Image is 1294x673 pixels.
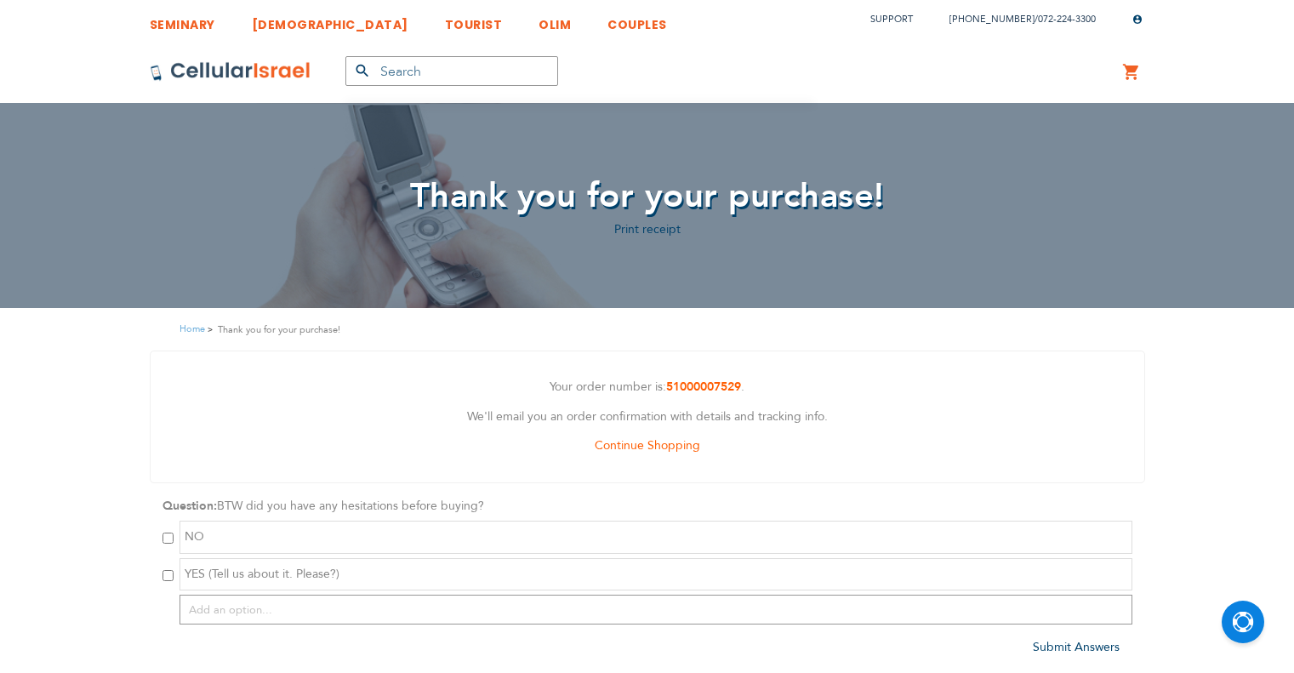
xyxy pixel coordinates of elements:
a: COUPLES [607,4,667,36]
a: Submit Answers [1033,639,1120,655]
img: Cellular Israel Logo [150,61,311,82]
strong: Thank you for your purchase! [218,322,340,338]
li: / [932,7,1096,31]
a: Support [870,13,913,26]
input: Search [345,56,558,86]
strong: Question: [162,498,217,514]
a: 51000007529 [666,379,741,395]
span: YES (Tell us about it. Please?) [185,566,339,582]
a: Print receipt [614,221,681,237]
a: Continue Shopping [595,437,700,453]
a: SEMINARY [150,4,215,36]
a: Home [180,322,205,335]
span: Thank you for your purchase! [410,173,885,220]
a: [DEMOGRAPHIC_DATA] [252,4,408,36]
span: NO [185,528,204,545]
a: 072-224-3300 [1038,13,1096,26]
input: Add an option... [180,595,1132,625]
p: We'll email you an order confirmation with details and tracking info. [163,407,1132,428]
p: Your order number is: . [163,377,1132,398]
a: OLIM [539,4,571,36]
a: TOURIST [445,4,503,36]
span: BTW did you have any hesitations before buying? [217,498,484,514]
a: [PHONE_NUMBER] [949,13,1035,26]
